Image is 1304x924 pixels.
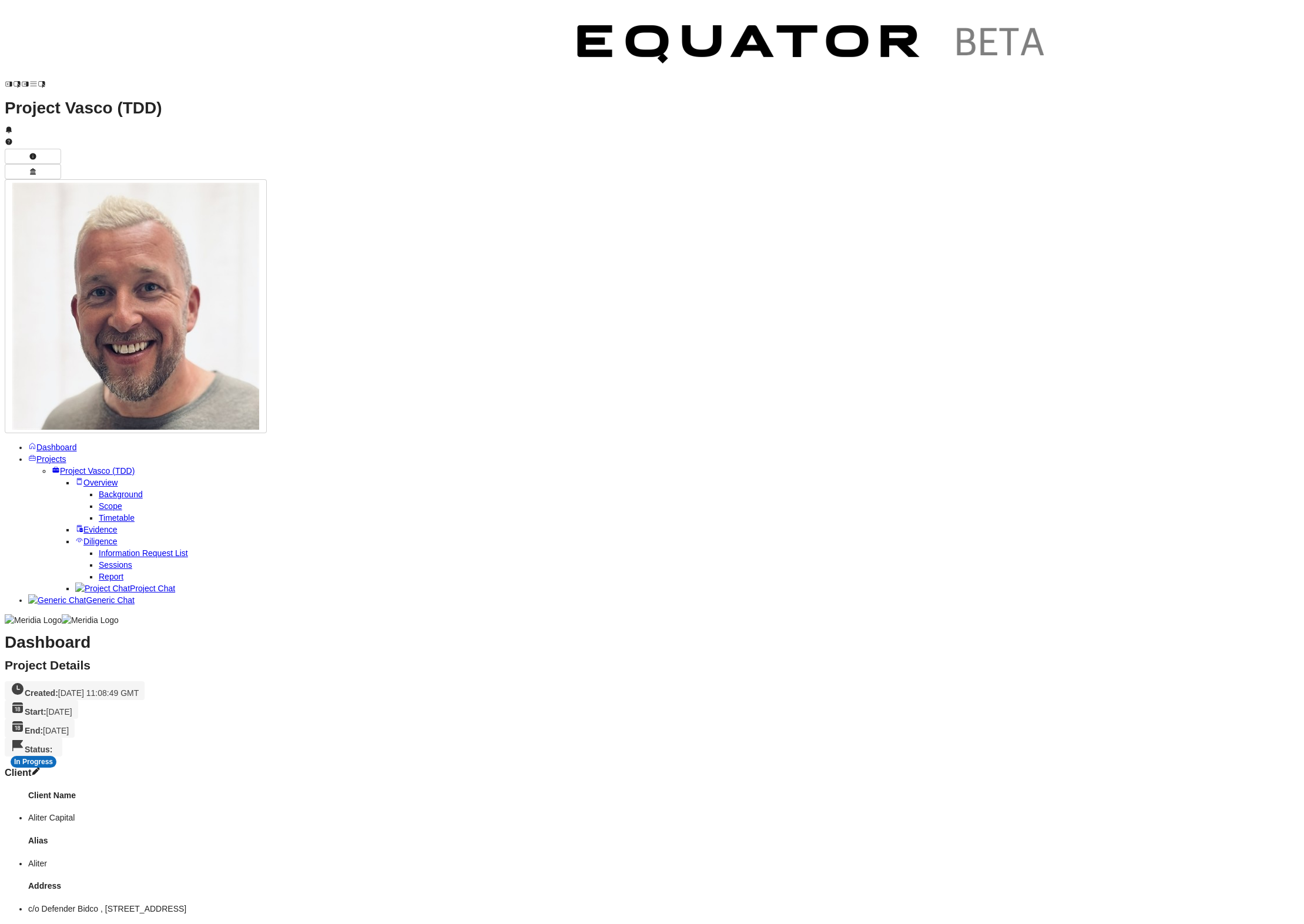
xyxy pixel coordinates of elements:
h2: Project Details [5,659,1299,671]
img: Meridia Logo [62,614,119,626]
h1: Project Vasco (TDD) [5,102,1299,114]
img: Customer Logo [557,5,1068,88]
span: Overview [83,478,118,487]
div: In Progress [11,756,56,768]
img: Project Chat [75,582,130,594]
span: Evidence [83,525,118,534]
h4: Address [28,880,1299,892]
a: Dashboard [28,443,77,452]
a: Generic ChatGeneric Chat [28,595,135,605]
a: Diligence [75,537,118,546]
a: Timetable [99,513,135,523]
span: Dashboard [36,443,77,452]
strong: Status: [25,745,52,754]
span: [DATE] 11:08:49 GMT [58,688,139,698]
li: c/o Defender Bidco , [STREET_ADDRESS] [28,903,1299,915]
img: Generic Chat [28,594,86,606]
a: Background [99,490,143,499]
span: Project Vasco (TDD) [60,466,135,476]
span: Project Chat [130,584,175,593]
h4: Client Name [28,789,1299,801]
span: [DATE] [46,707,72,717]
span: [DATE] [43,726,69,735]
a: Evidence [75,525,118,534]
a: Project ChatProject Chat [75,584,175,593]
li: Aliter [28,858,1299,869]
a: Report [99,572,123,581]
strong: Created: [25,688,58,698]
strong: End: [25,726,43,735]
a: Projects [28,454,66,464]
span: Projects [36,454,66,464]
span: Diligence [83,537,118,546]
img: Meridia Logo [5,614,62,626]
h3: Client [5,766,1299,778]
svg: Created On [11,682,25,696]
span: Generic Chat [86,595,134,605]
h1: Dashboard [5,637,1299,648]
h4: Alias [28,835,1299,846]
a: Overview [75,478,118,487]
a: Sessions [99,560,132,570]
li: Aliter Capital [28,812,1299,823]
img: Profile Icon [12,183,259,430]
strong: Start: [25,707,46,717]
a: Information Request List [99,548,188,558]
img: Customer Logo [46,5,557,88]
a: Project Vasco (TDD) [52,466,135,476]
a: Scope [99,501,122,511]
